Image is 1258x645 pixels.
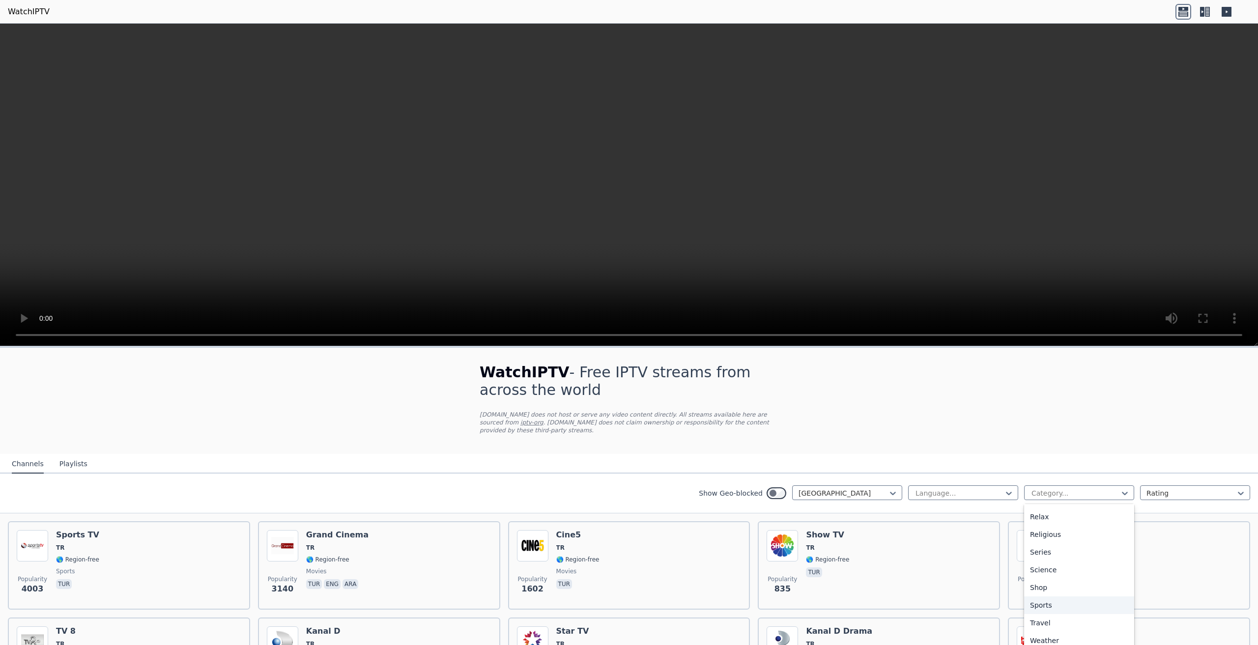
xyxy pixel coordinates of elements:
h6: Sports TV [56,530,99,540]
img: Cine5 [517,530,548,561]
span: sports [56,567,75,575]
span: movies [556,567,577,575]
h6: Cine5 [556,530,600,540]
span: 835 [774,583,791,595]
span: 3140 [272,583,294,595]
a: WatchIPTV [8,6,50,18]
span: movies [306,567,327,575]
div: Sports [1024,596,1134,614]
div: Travel [1024,614,1134,632]
span: TR [306,544,314,552]
button: Channels [12,455,44,474]
h1: - Free IPTV streams from across the world [480,364,778,399]
span: TR [56,544,64,552]
img: Show TV [767,530,798,561]
span: Popularity [768,575,797,583]
span: WatchIPTV [480,364,570,381]
p: ara [343,579,358,589]
a: iptv-org [520,419,543,426]
div: Science [1024,561,1134,579]
span: 🌎 Region-free [56,556,99,563]
p: eng [324,579,341,589]
span: 🌎 Region-free [806,556,849,563]
h6: TV 8 [56,626,99,636]
img: Grand Cinema [267,530,298,561]
h6: Kanal D [306,626,349,636]
p: tur [806,567,822,577]
span: Popularity [518,575,547,583]
img: Halk TV [1017,530,1048,561]
span: TR [806,544,814,552]
button: Playlists [59,455,87,474]
div: Series [1024,543,1134,561]
p: tur [556,579,572,589]
span: Popularity [1018,575,1047,583]
span: 🌎 Region-free [556,556,600,563]
span: Popularity [268,575,297,583]
div: Religious [1024,526,1134,543]
img: Sports TV [17,530,48,561]
p: tur [306,579,322,589]
h6: Grand Cinema [306,530,369,540]
h6: Show TV [806,530,849,540]
span: TR [556,544,565,552]
label: Show Geo-blocked [699,488,763,498]
p: tur [56,579,72,589]
span: 🌎 Region-free [306,556,349,563]
div: Relax [1024,508,1134,526]
div: Shop [1024,579,1134,596]
h6: Kanal D Drama [806,626,872,636]
h6: Star TV [556,626,600,636]
p: [DOMAIN_NAME] does not host or serve any video content directly. All streams available here are s... [480,411,778,434]
span: Popularity [18,575,47,583]
span: 1602 [521,583,543,595]
span: 4003 [22,583,44,595]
